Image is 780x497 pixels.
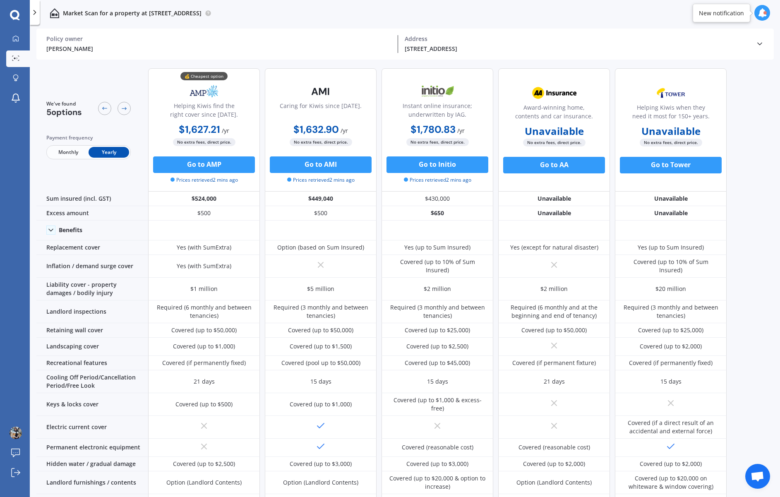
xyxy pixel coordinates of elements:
[180,72,228,80] div: 💰 Cheapest option
[36,300,148,323] div: Landlord inspections
[166,478,242,487] div: Option (Landlord Contents)
[622,103,720,124] div: Helping Kiwis when they need it most for 150+ years.
[290,400,352,408] div: Covered (up to $1,000)
[36,255,148,278] div: Inflation / demand surge cover
[46,100,82,108] span: We've found
[620,157,722,173] button: Go to Tower
[283,478,358,487] div: Option (Landlord Contents)
[36,278,148,300] div: Liability cover - property damages / bodily injury
[621,419,720,435] div: Covered (if a direct result of an accidental and external force)
[194,377,215,386] div: 21 days
[89,147,129,158] span: Yearly
[36,338,148,356] div: Landscaping cover
[504,303,604,320] div: Required (6 monthly and at the beginning and end of tenancy)
[638,326,703,334] div: Covered (up to $25,000)
[341,127,348,134] span: / yr
[523,460,585,468] div: Covered (up to $2,000)
[699,9,744,17] div: New notification
[388,474,487,491] div: Covered (up to $20,000 & option to increase)
[36,356,148,370] div: Recreational features
[503,157,605,173] button: Go to AA
[177,81,231,102] img: AMP.webp
[641,127,701,135] b: Unavailable
[46,134,131,142] div: Payment frequency
[389,101,486,122] div: Instant online insurance; underwritten by IAG.
[498,192,610,206] div: Unavailable
[48,147,89,158] span: Monthly
[293,123,339,136] b: $1,632.90
[270,156,372,173] button: Go to AMI
[518,443,590,451] div: Covered (reasonable cost)
[404,176,471,184] span: Prices retrieved 2 mins ago
[505,103,603,124] div: Award-winning home, contents and car insurance.
[382,206,493,221] div: $650
[46,35,391,43] div: Policy owner
[521,326,587,334] div: Covered (up to $50,000)
[154,303,254,320] div: Required (6 monthly and between tenancies)
[265,206,377,221] div: $500
[63,9,202,17] p: Market Scan for a property at [STREET_ADDRESS]
[36,471,148,494] div: Landlord furnishings / contents
[310,377,331,386] div: 15 days
[290,460,352,468] div: Covered (up to $3,000)
[59,226,82,234] div: Benefits
[402,443,473,451] div: Covered (reasonable cost)
[406,460,468,468] div: Covered (up to $3,000)
[171,326,237,334] div: Covered (up to $50,000)
[36,240,148,255] div: Replacement cover
[640,460,702,468] div: Covered (up to $2,000)
[36,192,148,206] div: Sum insured (incl. GST)
[512,359,596,367] div: Covered (if permanent fixture)
[638,243,704,252] div: Yes (up to Sum Insured)
[153,156,255,173] button: Go to AMP
[457,127,465,134] span: / yr
[190,285,218,293] div: $1 million
[621,303,720,320] div: Required (3 monthly and between tenancies)
[640,342,702,351] div: Covered (up to $2,000)
[640,139,702,146] span: No extra fees, direct price.
[406,342,468,351] div: Covered (up to $2,500)
[36,439,148,457] div: Permanent electronic equipment
[621,258,720,274] div: Covered (up to 10% of Sum Insured)
[173,138,235,146] span: No extra fees, direct price.
[50,8,60,18] img: home-and-contents.b802091223b8502ef2dd.svg
[36,370,148,393] div: Cooling Off Period/Cancellation Period/Free Look
[386,156,488,173] button: Go to Initio
[410,123,456,136] b: $1,780.83
[179,123,220,136] b: $1,627.21
[405,326,470,334] div: Covered (up to $25,000)
[290,342,352,351] div: Covered (up to $1,500)
[410,81,465,102] img: Initio.webp
[382,192,493,206] div: $430,000
[281,359,360,367] div: Covered (pool up to $50,000)
[290,138,352,146] span: No extra fees, direct price.
[173,460,235,468] div: Covered (up to $2,500)
[265,192,377,206] div: $449,040
[405,35,749,43] div: Address
[287,176,355,184] span: Prices retrieved 2 mins ago
[498,206,610,221] div: Unavailable
[424,285,451,293] div: $2 million
[36,457,148,471] div: Hidden water / gradual damage
[177,243,231,252] div: Yes (with SumExtra)
[745,464,770,489] a: Open chat
[516,478,592,487] div: Option (Landlord Contents)
[175,400,233,408] div: Covered (up to $500)
[660,377,682,386] div: 15 days
[427,377,448,386] div: 15 days
[525,127,584,135] b: Unavailable
[46,44,391,53] div: [PERSON_NAME]
[405,359,470,367] div: Covered (up to $45,000)
[148,206,260,221] div: $500
[523,139,586,146] span: No extra fees, direct price.
[36,323,148,338] div: Retaining wall cover
[162,359,246,367] div: Covered (if permanently fixed)
[406,138,469,146] span: No extra fees, direct price.
[46,107,82,118] span: 5 options
[527,83,581,103] img: AA.webp
[615,206,727,221] div: Unavailable
[280,101,362,122] div: Caring for Kiwis since [DATE].
[621,474,720,491] div: Covered (up to $20,000 on whiteware & window covering)
[544,377,565,386] div: 21 days
[36,393,148,416] div: Keys & locks cover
